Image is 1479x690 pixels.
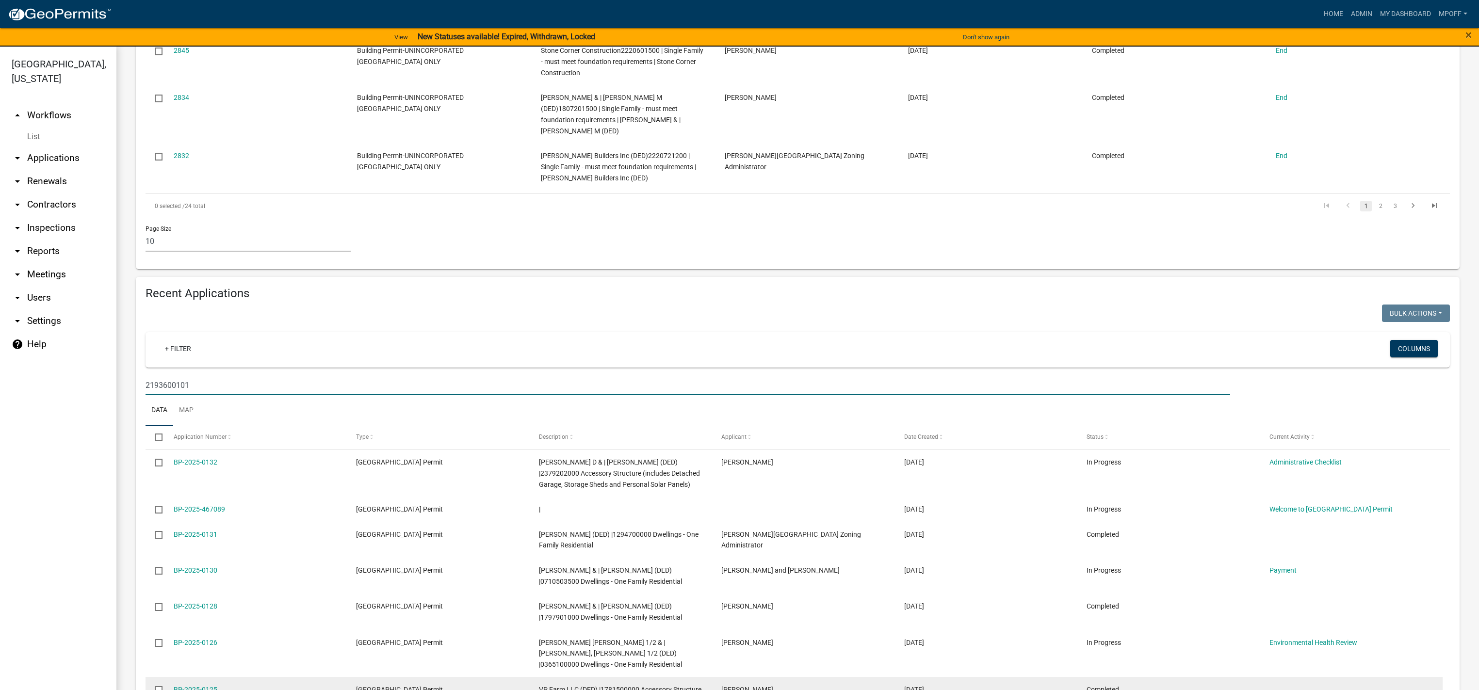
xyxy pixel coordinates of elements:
[12,292,23,304] i: arrow_drop_down
[1092,94,1124,101] span: Completed
[174,566,217,574] a: BP-2025-0130
[12,222,23,234] i: arrow_drop_down
[1087,639,1121,646] span: In Progress
[721,602,773,610] span: David Whelan
[539,530,699,549] span: Klein, Sheryl (DED) |1294700000 Dwellings - One Family Residential
[1375,201,1386,211] a: 2
[146,287,1450,301] h4: Recent Applications
[1276,94,1287,101] a: End
[356,639,443,646] span: Marion County Building Permit
[1425,201,1444,211] a: go to last page
[12,110,23,121] i: arrow_drop_up
[155,203,185,209] span: 0 selected /
[356,602,443,610] span: Marion County Building Permit
[908,47,928,54] span: 09/16/2023
[904,505,924,513] span: 08/20/2025
[721,458,773,466] span: Tony Shilling
[12,269,23,280] i: arrow_drop_down
[146,194,664,218] div: 24 total
[12,199,23,210] i: arrow_drop_down
[1269,566,1297,574] a: Payment
[1404,201,1422,211] a: go to next page
[539,433,569,440] span: Description
[1087,530,1119,538] span: Completed
[721,530,861,549] span: Melissa Poffenbarger- Marion County Zoning Administrator
[1389,201,1401,211] a: 3
[1087,433,1104,440] span: Status
[1339,201,1357,211] a: go to previous page
[173,395,199,426] a: Map
[1087,566,1121,574] span: In Progress
[721,639,773,646] span: Karie Ellwanger
[1087,602,1119,610] span: Completed
[174,505,225,513] a: BP-2025-467089
[1388,198,1402,214] li: page 3
[357,94,464,112] span: Building Permit-UNINCORPORATED MARION COUNTY ONLY
[1269,639,1357,646] a: Environmental Health Review
[356,433,369,440] span: Type
[539,566,682,585] span: Dunkin, Dennis Rene & | Dunkin, Heather Dawn (DED) |0710503500 Dwellings - One Family Residential
[174,152,189,160] a: 2832
[1465,29,1472,41] button: Close
[539,505,540,513] span: |
[908,152,928,160] span: 08/22/2023
[721,433,747,440] span: Applicant
[146,375,1230,395] input: Search for applications
[541,94,681,134] span: Burk, Aron T & | Burk, MaKenzie M (DED)1807201500 | Single Family - must meet foundation requirem...
[174,639,217,646] a: BP-2025-0126
[1390,340,1438,357] button: Columns
[418,32,595,41] strong: New Statuses available! Expired, Withdrawn, Locked
[1269,458,1342,466] a: Administrative Checklist
[1269,505,1393,513] a: Welcome to [GEOGRAPHIC_DATA] Permit
[908,94,928,101] span: 08/23/2023
[904,639,924,646] span: 08/11/2025
[164,426,347,449] datatable-header-cell: Application Number
[1347,5,1376,23] a: Admin
[1087,505,1121,513] span: In Progress
[174,602,217,610] a: BP-2025-0128
[1087,458,1121,466] span: In Progress
[1092,152,1124,160] span: Completed
[725,94,777,101] span: Jason
[174,530,217,538] a: BP-2025-0131
[725,47,777,54] span: Austin Steenhoek
[721,566,840,574] span: Dennis and Heather Dunkin
[347,426,530,449] datatable-header-cell: Type
[146,426,164,449] datatable-header-cell: Select
[539,458,700,488] span: Shilling, Anthony D & | Shilling, Katie R (DED) |2379202000 Accessory Structure (includes Detache...
[12,338,23,350] i: help
[356,566,443,574] span: Marion County Building Permit
[1260,426,1443,449] datatable-header-cell: Current Activity
[12,245,23,257] i: arrow_drop_down
[356,458,443,466] span: Marion County Building Permit
[904,602,924,610] span: 08/13/2025
[12,176,23,187] i: arrow_drop_down
[12,315,23,327] i: arrow_drop_down
[1269,433,1310,440] span: Current Activity
[12,152,23,164] i: arrow_drop_down
[1382,305,1450,322] button: Bulk Actions
[541,152,696,182] span: Mike Sereg Builders Inc (DED)2220721200 | Single Family - must meet foundation requirements | Mik...
[1320,5,1347,23] a: Home
[1077,426,1260,449] datatable-header-cell: Status
[539,639,682,669] span: Rehard, Leonard Vernon Jr 1/2 & | Rehard, Paul Vinson 1/2 (DED) |0365100000 Dwellings - One Famil...
[357,152,464,171] span: Building Permit-UNINCORPORATED MARION COUNTY ONLY
[356,505,443,513] span: Marion County Building Permit
[539,602,682,621] span: Whelan, David Mathew & | Whelan, Ashley Nichole (DED) |1797901000 Dwellings - One Family Residential
[529,426,712,449] datatable-header-cell: Description
[1435,5,1471,23] a: mpoff
[174,433,227,440] span: Application Number
[904,566,924,574] span: 08/18/2025
[541,47,703,77] span: Stone Corner Construction2220601500 | Single Family - must meet foundation requirements | Stone C...
[1276,152,1287,160] a: End
[157,340,199,357] a: + Filter
[1317,201,1336,211] a: go to first page
[356,530,443,538] span: Marion County Building Permit
[959,29,1013,45] button: Don't show again
[357,47,464,65] span: Building Permit-UNINCORPORATED MARION COUNTY ONLY
[390,29,412,45] a: View
[904,433,938,440] span: Date Created
[712,426,895,449] datatable-header-cell: Applicant
[1092,47,1124,54] span: Completed
[174,458,217,466] a: BP-2025-0132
